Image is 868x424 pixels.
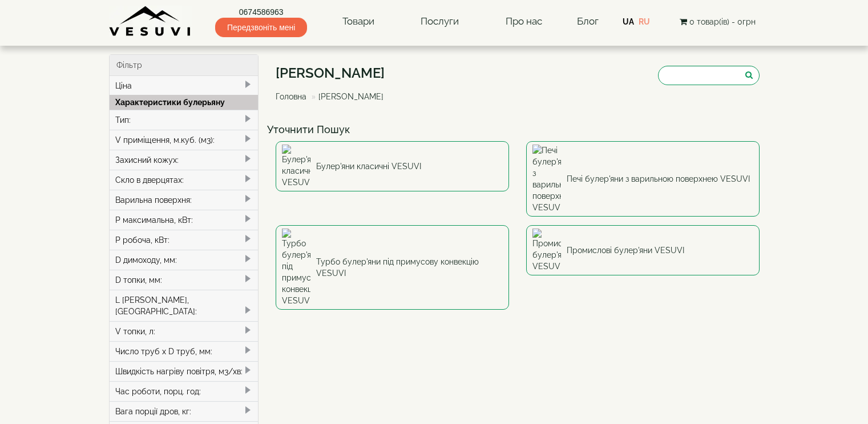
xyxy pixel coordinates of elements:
div: Число труб x D труб, мм: [110,341,259,361]
div: P максимальна, кВт: [110,210,259,230]
div: Ціна [110,76,259,95]
div: D топки, мм: [110,270,259,290]
a: Печі булер'яни з варильною поверхнею VESUVI Печі булер'яни з варильною поверхнею VESUVI [526,141,760,217]
a: Послуги [409,9,470,35]
div: V топки, л: [110,321,259,341]
img: Булер'яни класичні VESUVI [282,145,310,188]
div: Фільтр [110,55,259,76]
a: Промислові булер'яни VESUVI Промислові булер'яни VESUVI [526,225,760,275]
img: Печі булер'яни з варильною поверхнею VESUVI [532,145,561,213]
div: Скло в дверцятах: [110,170,259,190]
a: Булер'яни класичні VESUVI Булер'яни класичні VESUVI [276,141,509,191]
img: Турбо булер'яни під примусову конвекцію VESUVI [282,229,310,306]
div: Час роботи, порц. год: [110,381,259,401]
img: Завод VESUVI [109,6,192,37]
div: Вага порції дров, кг: [110,401,259,421]
li: [PERSON_NAME] [309,91,383,102]
a: Головна [276,92,306,101]
span: Передзвоніть мені [215,18,307,37]
a: UA [623,17,634,26]
span: 0 товар(ів) - 0грн [689,17,756,26]
h4: Уточнити Пошук [267,124,768,135]
a: 0674586963 [215,6,307,18]
div: Швидкість нагріву повітря, м3/хв: [110,361,259,381]
div: L [PERSON_NAME], [GEOGRAPHIC_DATA]: [110,290,259,321]
div: Варильна поверхня: [110,190,259,210]
div: Захисний кожух: [110,150,259,170]
div: Тип: [110,110,259,130]
img: Промислові булер'яни VESUVI [532,229,561,272]
button: 0 товар(ів) - 0грн [676,15,759,28]
div: V приміщення, м.куб. (м3): [110,130,259,150]
div: P робоча, кВт: [110,230,259,250]
div: D димоходу, мм: [110,250,259,270]
a: RU [639,17,650,26]
h1: [PERSON_NAME] [276,66,392,81]
a: Про нас [494,9,554,35]
a: Товари [331,9,386,35]
a: Блог [577,15,599,27]
div: Характеристики булерьяну [110,95,259,110]
a: Турбо булер'яни під примусову конвекцію VESUVI Турбо булер'яни під примусову конвекцію VESUVI [276,225,509,310]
